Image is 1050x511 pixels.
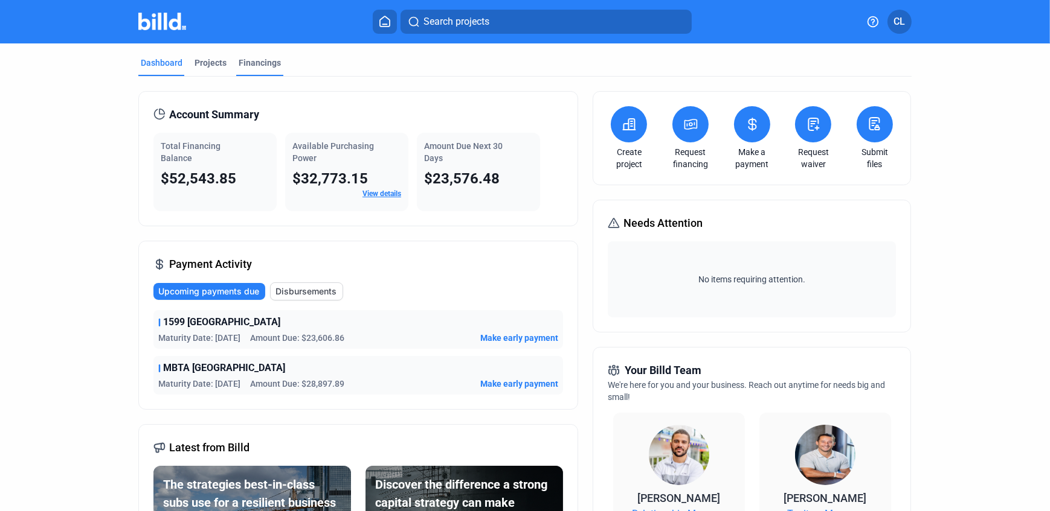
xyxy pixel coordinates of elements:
span: MBTA [GEOGRAPHIC_DATA] [163,361,285,375]
a: Make a payment [731,146,773,170]
span: Account Summary [169,106,259,123]
a: Create project [608,146,650,170]
button: Upcoming payments due [153,283,265,300]
span: [PERSON_NAME] [784,492,866,504]
span: Maturity Date: [DATE] [158,332,240,344]
span: Total Financing Balance [161,141,221,163]
img: Territory Manager [795,425,855,485]
span: No items requiring attention. [613,273,891,285]
div: Dashboard [141,57,182,69]
span: Disbursements [275,285,337,297]
span: 1599 [GEOGRAPHIC_DATA] [163,315,280,329]
span: Your Billd Team [625,362,701,379]
a: View details [362,189,401,198]
span: CL [894,14,906,29]
span: $23,576.48 [424,170,500,187]
a: Request waiver [792,146,834,170]
a: Request financing [669,146,712,170]
button: Make early payment [480,332,558,344]
span: Amount Due: $28,897.89 [250,378,344,390]
span: $32,773.15 [292,170,368,187]
button: Disbursements [270,282,343,300]
button: Make early payment [480,378,558,390]
span: $52,543.85 [161,170,236,187]
a: Submit files [854,146,896,170]
button: CL [887,10,912,34]
span: Available Purchasing Power [292,141,374,163]
span: Maturity Date: [DATE] [158,378,240,390]
span: Latest from Billd [169,439,250,456]
img: Relationship Manager [649,425,709,485]
span: Payment Activity [169,256,252,273]
span: Upcoming payments due [158,285,259,297]
div: Financings [239,57,281,69]
span: Needs Attention [623,215,703,232]
span: Search projects [424,14,489,29]
img: Billd Company Logo [138,13,186,30]
span: Amount Due Next 30 Days [424,141,503,163]
button: Search projects [401,10,692,34]
span: Amount Due: $23,606.86 [250,332,344,344]
span: We're here for you and your business. Reach out anytime for needs big and small! [608,380,885,402]
span: [PERSON_NAME] [637,492,720,504]
div: Projects [195,57,227,69]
